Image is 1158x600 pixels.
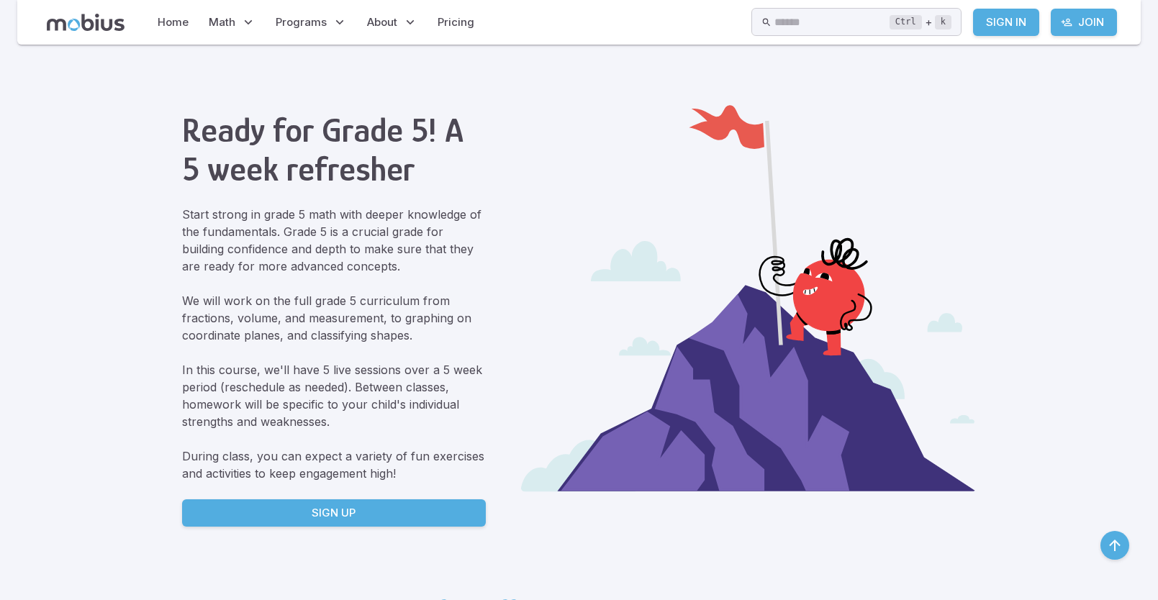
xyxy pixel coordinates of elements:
[367,14,397,30] span: About
[1051,9,1117,36] a: Join
[182,361,486,430] p: In this course, we'll have 5 live sessions over a 5 week period (reschedule as needed). Between c...
[890,15,922,29] kbd: Ctrl
[182,499,486,527] a: Sign Up
[433,6,479,39] a: Pricing
[182,447,486,482] p: During class, you can expect a variety of fun exercises and activities to keep engagement high!
[935,15,951,29] kbd: k
[182,111,486,188] h2: Ready for Grade 5! A 5 week refresher
[182,292,486,344] p: We will work on the full grade 5 curriculum from fractions, volume, and measurement, to graphing ...
[182,206,486,275] p: Start strong in grade 5 math with deeper knowledge of the fundamentals. Grade 5 is a crucial grad...
[890,14,951,31] div: +
[520,105,977,492] img: Ready for Grade 5! A 5 week refresher
[276,14,327,30] span: Programs
[153,6,193,39] a: Home
[209,14,235,30] span: Math
[973,9,1039,36] a: Sign In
